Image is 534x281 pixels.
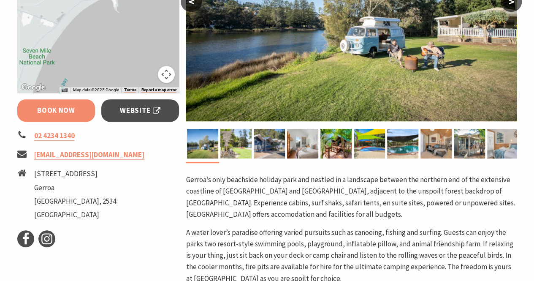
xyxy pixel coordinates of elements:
[34,131,75,141] a: 02 4234 1340
[17,99,95,122] a: Book Now
[19,82,47,93] a: Open this area in Google Maps (opens a new window)
[487,129,518,158] img: cabin bedroom
[120,105,160,116] span: Website
[387,129,418,158] img: Beachside Pool
[34,196,116,207] li: [GEOGRAPHIC_DATA], 2534
[34,182,116,194] li: Gerroa
[220,129,252,158] img: Welcome to Seven Mile Beach Holiday Park
[141,87,176,93] a: Report a map error
[34,150,144,160] a: [EMAIL_ADDRESS][DOMAIN_NAME]
[19,82,47,93] img: Google
[34,168,116,180] li: [STREET_ADDRESS]
[186,174,517,220] p: Gerroa’s only beachside holiday park and nestled in a landscape between the northern end of the e...
[73,87,119,92] span: Map data ©2025 Google
[454,129,485,158] img: Couple on cabin deck at Seven Mile Beach Holiday Park
[187,129,218,158] img: Combi Van, Camping, Caravanning, Sites along Crooked River at Seven Mile Beach Holiday Park
[354,129,385,158] img: jumping pillow
[101,99,179,122] a: Website
[62,87,68,93] button: Keyboard shortcuts
[158,66,175,83] button: Map camera controls
[254,129,285,158] img: Surf shak
[124,87,136,93] a: Terms (opens in new tab)
[320,129,352,158] img: Safari Tents at Seven Mile Beach Holiday Park
[420,129,452,158] img: fireplace
[287,129,318,158] img: shack 2
[34,209,116,221] li: [GEOGRAPHIC_DATA]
